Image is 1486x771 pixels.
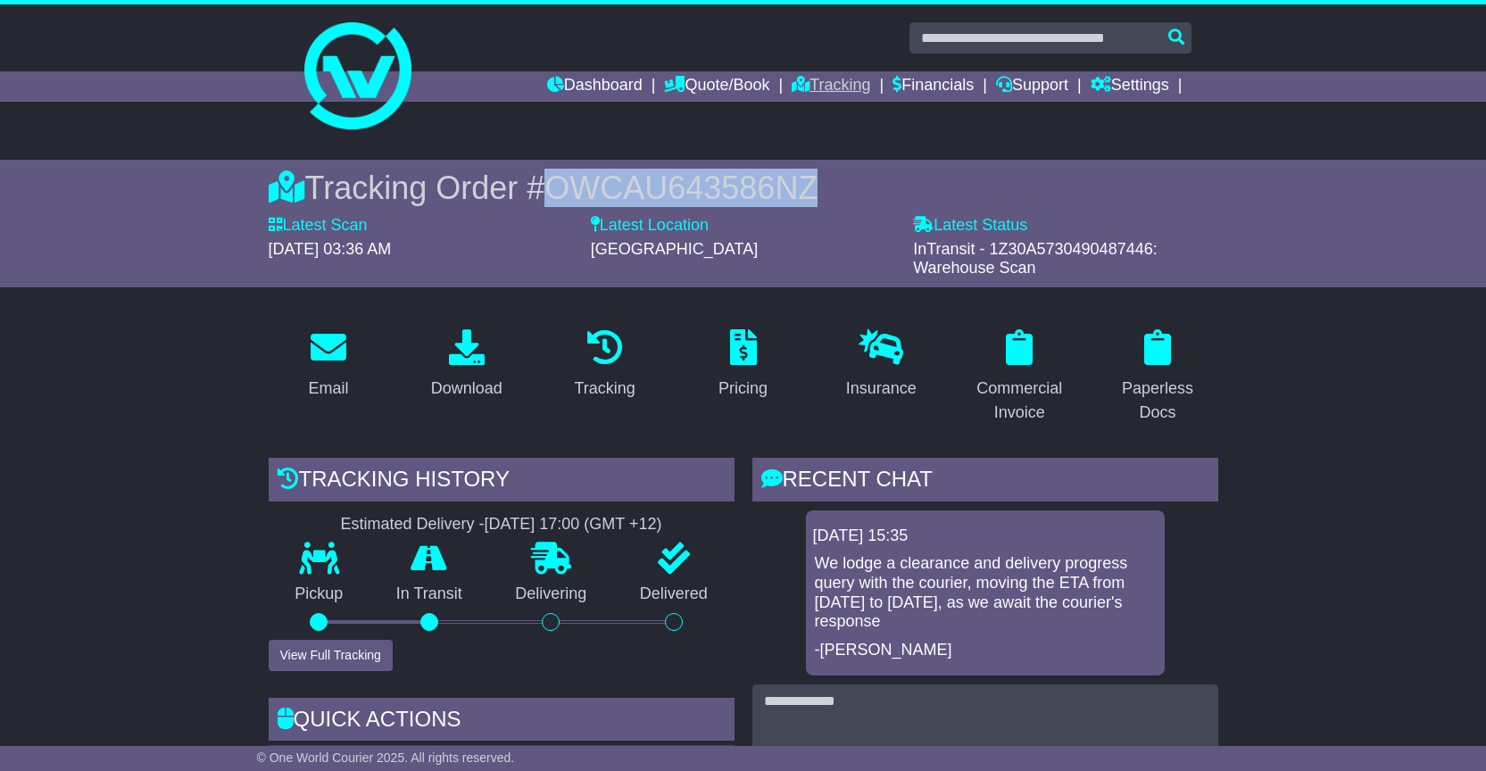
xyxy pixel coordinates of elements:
p: -[PERSON_NAME] [815,641,1156,660]
a: Paperless Docs [1098,323,1218,431]
span: [GEOGRAPHIC_DATA] [591,240,758,258]
a: Commercial Invoice [959,323,1080,431]
span: [DATE] 03:36 AM [269,240,392,258]
span: © One World Courier 2025. All rights reserved. [257,750,515,765]
div: Tracking history [269,458,735,506]
p: Delivered [613,584,735,604]
a: Settings [1091,71,1169,102]
label: Latest Scan [269,216,368,236]
a: Tracking [792,71,870,102]
span: OWCAU643586NZ [544,170,818,206]
a: Download [419,323,514,407]
a: Financials [892,71,974,102]
a: Quote/Book [664,71,769,102]
div: Tracking [574,377,635,401]
p: Delivering [489,584,614,604]
div: Insurance [846,377,917,401]
a: Dashboard [547,71,643,102]
div: Quick Actions [269,698,735,746]
div: Commercial Invoice [971,377,1068,425]
a: Insurance [834,323,928,407]
a: Support [996,71,1068,102]
p: In Transit [369,584,489,604]
label: Latest Status [913,216,1027,236]
p: We lodge a clearance and delivery progress query with the courier, moving the ETA from [DATE] to ... [815,554,1156,631]
div: Download [431,377,502,401]
div: Estimated Delivery - [269,515,735,535]
button: View Full Tracking [269,640,393,671]
div: [DATE] 17:00 (GMT +12) [485,515,662,535]
a: Pricing [707,323,779,407]
p: Pickup [269,584,370,604]
div: Tracking Order # [269,169,1218,207]
div: Pricing [718,377,768,401]
a: Email [296,323,360,407]
div: [DATE] 15:35 [813,526,1158,546]
div: RECENT CHAT [752,458,1218,506]
div: Email [308,377,348,401]
div: Paperless Docs [1109,377,1207,425]
span: InTransit - 1Z30A5730490487446: Warehouse Scan [913,240,1158,278]
label: Latest Location [591,216,709,236]
a: Tracking [562,323,646,407]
